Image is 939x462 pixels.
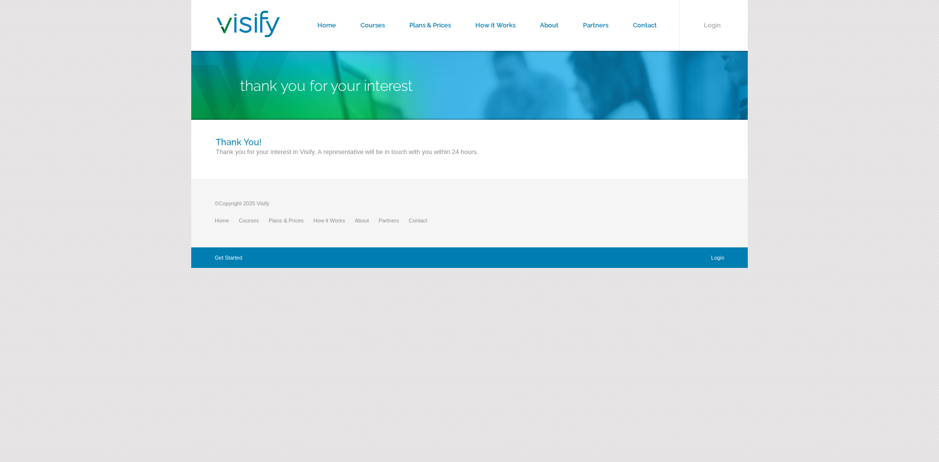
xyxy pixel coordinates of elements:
[215,255,242,261] a: Get Started
[215,198,437,213] p: ©
[313,218,355,223] a: How it Works
[217,11,280,37] img: Visify Training
[409,218,437,223] a: Contact
[711,255,724,261] a: Login
[215,218,239,223] a: Home
[217,26,280,40] a: Visify Training
[216,147,723,162] p: Thank you for your interest in Visify. A representative will be in touch with you within 24 hours.
[379,218,409,223] a: Partners
[239,218,268,223] a: Courses
[268,218,313,223] a: Plans & Prices
[216,137,723,147] h3: Thank You!
[355,218,379,223] a: About
[219,200,269,206] span: Copyright 2025 Visify
[240,77,413,94] span: Thank You For Your Interest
